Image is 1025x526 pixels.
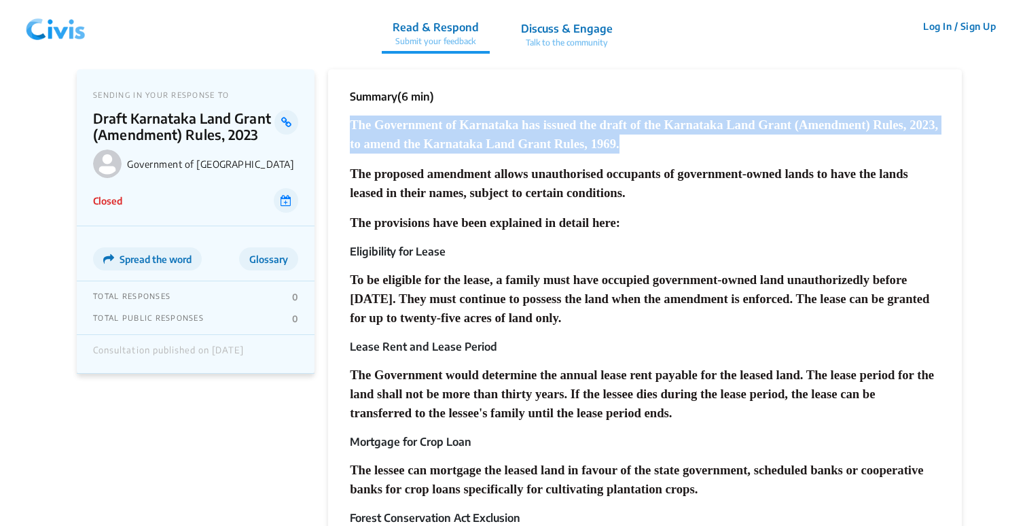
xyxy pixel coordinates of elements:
div: Consultation published on [DATE] [93,345,244,363]
button: Glossary [239,247,298,270]
span: The Government would determine the annual lease rent payable for the leased land. The lease perio... [350,368,934,420]
span: The provisions have been explained in detail here: [350,215,620,230]
span: The Government of Karnataka has issued the draft of the Karnataka Land Grant (Amendment) Rules, 2... [350,118,938,151]
p: Government of [GEOGRAPHIC_DATA] [127,158,298,170]
b: Lease Rent and Lease Period [350,340,497,353]
b: Forest Conservation Act Exclusion [350,511,520,525]
p: Summary [350,88,434,105]
p: Discuss & Engage [521,20,613,37]
p: SENDING IN YOUR RESPONSE TO [93,90,298,99]
b: Eligibility for Lease [350,245,446,258]
b: Mortgage for Crop Loan [350,435,471,449]
p: Talk to the community [521,37,613,49]
button: Log In / Sign Up [914,16,1005,37]
span: The proposed amendment allows unauthorised occupants of government-owned lands to have the lands ... [350,166,908,200]
span: Glossary [249,253,288,265]
p: 0 [292,292,298,302]
span: The lessee can mortgage the leased land in favour of the state government, scheduled banks or coo... [350,463,923,496]
p: TOTAL PUBLIC RESPONSES [93,313,204,324]
p: Closed [93,194,122,208]
p: TOTAL RESPONSES [93,292,170,302]
span: (6 min) [397,90,434,103]
span: Spread the word [120,253,192,265]
p: Submit your feedback [393,35,479,48]
p: 0 [292,313,298,324]
button: Spread the word [93,247,202,270]
p: Draft Karnataka Land Grant (Amendment) Rules, 2023 [93,110,274,143]
p: Read & Respond [393,19,479,35]
img: Government of Karnataka logo [93,150,122,178]
img: navlogo.png [20,6,91,47]
span: To be eligible for the lease, a family must have occupied government-owned land unauthorizedly be... [350,273,929,325]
